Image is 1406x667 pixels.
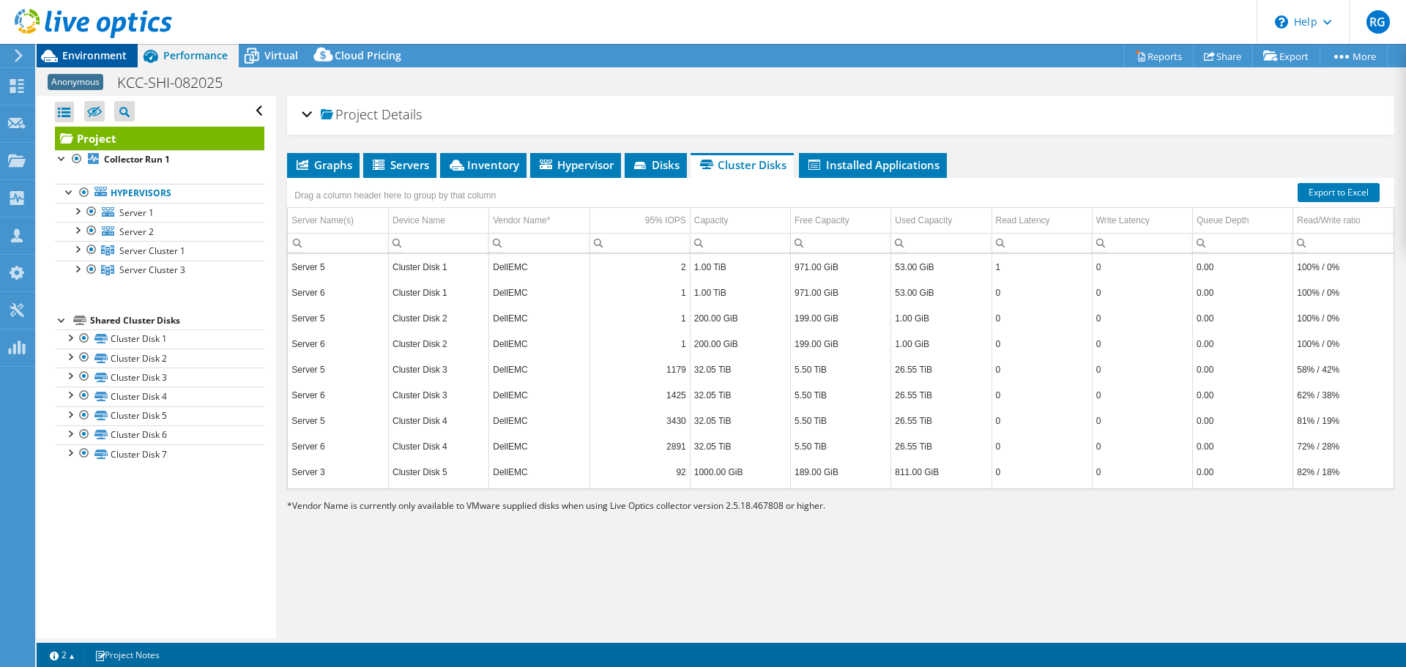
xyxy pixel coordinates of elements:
[589,254,690,280] td: Column 95% IOPS, Value 2
[1252,45,1320,67] a: Export
[55,203,264,222] a: Server 1
[288,280,388,305] td: Column Server Name(s), Value Server 6
[791,485,891,510] td: Column Free Capacity, Value 189.00 GiB
[62,48,127,62] span: Environment
[288,233,388,253] td: Column Server Name(s), Filter cell
[1293,208,1394,234] td: Read/Write ratio Column
[1366,10,1390,34] span: RG
[791,280,891,305] td: Column Free Capacity, Value 971.00 GiB
[992,280,1092,305] td: Column Read Latency, Value 0
[690,459,790,485] td: Column Capacity, Value 1000.00 GiB
[1092,254,1192,280] td: Column Write Latency, Value 0
[1092,233,1192,253] td: Column Write Latency, Filter cell
[795,212,849,229] div: Free Capacity
[389,208,489,234] td: Device Name Column
[1123,45,1194,67] a: Reports
[1320,45,1388,67] a: More
[489,485,589,510] td: Column Vendor Name*, Value DellEMC
[1293,408,1394,433] td: Column Read/Write ratio, Value 81% / 19%
[690,382,790,408] td: Column Capacity, Value 32.05 TiB
[1275,15,1288,29] svg: \n
[690,331,790,357] td: Column Capacity, Value 200.00 GiB
[1193,280,1293,305] td: Column Queue Depth, Value 0.00
[1293,233,1394,253] td: Column Read/Write ratio, Filter cell
[891,408,992,433] td: Column Used Capacity, Value 26.55 TiB
[489,305,589,331] td: Column Vendor Name*, Value DellEMC
[1193,208,1293,234] td: Queue Depth Column
[288,382,388,408] td: Column Server Name(s), Value Server 6
[489,280,589,305] td: Column Vendor Name*, Value DellEMC
[1092,305,1192,331] td: Column Write Latency, Value 0
[288,485,388,510] td: Column Server Name(s), Value Server 4
[1193,433,1293,459] td: Column Queue Depth, Value 0.00
[891,357,992,382] td: Column Used Capacity, Value 26.55 TiB
[264,48,298,62] span: Virtual
[1092,433,1192,459] td: Column Write Latency, Value 0
[288,357,388,382] td: Column Server Name(s), Value Server 5
[1193,254,1293,280] td: Column Queue Depth, Value 0.00
[389,485,489,510] td: Column Device Name, Value Cluster Disk 5
[163,48,228,62] span: Performance
[806,157,940,172] span: Installed Applications
[690,280,790,305] td: Column Capacity, Value 1.00 TiB
[891,433,992,459] td: Column Used Capacity, Value 26.55 TiB
[389,305,489,331] td: Column Device Name, Value Cluster Disk 2
[1193,357,1293,382] td: Column Queue Depth, Value 0.00
[55,222,264,241] a: Server 2
[791,459,891,485] td: Column Free Capacity, Value 189.00 GiB
[389,433,489,459] td: Column Device Name, Value Cluster Disk 4
[891,254,992,280] td: Column Used Capacity, Value 53.00 GiB
[992,254,1092,280] td: Column Read Latency, Value 1
[690,433,790,459] td: Column Capacity, Value 32.05 TiB
[119,206,154,219] span: Server 1
[1293,459,1394,485] td: Column Read/Write ratio, Value 82% / 18%
[791,233,891,253] td: Column Free Capacity, Filter cell
[1092,382,1192,408] td: Column Write Latency, Value 0
[992,357,1092,382] td: Column Read Latency, Value 0
[698,157,786,172] span: Cluster Disks
[992,233,1092,253] td: Column Read Latency, Filter cell
[1092,208,1192,234] td: Write Latency Column
[1193,459,1293,485] td: Column Queue Depth, Value 0.00
[1092,357,1192,382] td: Column Write Latency, Value 0
[1293,280,1394,305] td: Column Read/Write ratio, Value 100% / 0%
[895,212,952,229] div: Used Capacity
[389,357,489,382] td: Column Device Name, Value Cluster Disk 3
[55,261,264,280] a: Server Cluster 3
[1293,357,1394,382] td: Column Read/Write ratio, Value 58% / 42%
[891,280,992,305] td: Column Used Capacity, Value 53.00 GiB
[489,233,589,253] td: Column Vendor Name*, Filter cell
[1193,331,1293,357] td: Column Queue Depth, Value 0.00
[119,245,185,257] span: Server Cluster 1
[291,212,354,229] div: Server Name(s)
[389,331,489,357] td: Column Device Name, Value Cluster Disk 2
[1193,233,1293,253] td: Column Queue Depth, Filter cell
[40,646,85,664] a: 2
[48,74,103,90] span: Anonymous
[489,459,589,485] td: Column Vendor Name*, Value DellEMC
[690,485,790,510] td: Column Capacity, Value 1000.00 GiB
[288,208,388,234] td: Server Name(s) Column
[489,433,589,459] td: Column Vendor Name*, Value DellEMC
[891,382,992,408] td: Column Used Capacity, Value 26.55 TiB
[690,208,790,234] td: Capacity Column
[55,406,264,425] a: Cluster Disk 5
[645,212,686,229] div: 95% IOPS
[791,357,891,382] td: Column Free Capacity, Value 5.50 TiB
[389,280,489,305] td: Column Device Name, Value Cluster Disk 1
[791,208,891,234] td: Free Capacity Column
[791,331,891,357] td: Column Free Capacity, Value 199.00 GiB
[55,127,264,150] a: Project
[489,408,589,433] td: Column Vendor Name*, Value DellEMC
[589,485,690,510] td: Column 95% IOPS, Value 0
[690,357,790,382] td: Column Capacity, Value 32.05 TiB
[1193,382,1293,408] td: Column Queue Depth, Value 0.00
[288,254,388,280] td: Column Server Name(s), Value Server 5
[891,208,992,234] td: Used Capacity Column
[104,153,170,165] b: Collector Run 1
[288,408,388,433] td: Column Server Name(s), Value Server 5
[55,444,264,463] a: Cluster Disk 7
[55,387,264,406] a: Cluster Disk 4
[589,331,690,357] td: Column 95% IOPS, Value 1
[90,312,264,329] div: Shared Cluster Disks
